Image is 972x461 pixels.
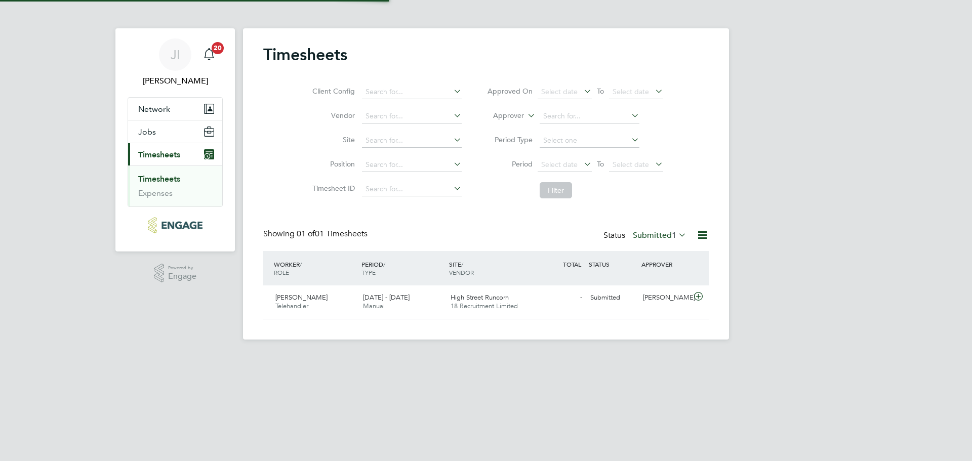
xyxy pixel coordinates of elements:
label: Client Config [309,87,355,96]
div: [PERSON_NAME] [639,289,692,306]
span: / [461,260,463,268]
span: Timesheets [138,150,180,159]
span: ROLE [274,268,289,276]
span: VENDOR [449,268,474,276]
span: Select date [613,87,649,96]
a: Powered byEngage [154,264,197,283]
input: Search for... [362,182,462,196]
a: JI[PERSON_NAME] [128,38,223,87]
span: Powered by [168,264,196,272]
div: Submitted [586,289,639,306]
span: 18 Recruitment Limited [451,302,518,310]
div: Timesheets [128,165,222,206]
div: APPROVER [639,255,692,273]
button: Filter [540,182,572,198]
nav: Main navigation [115,28,235,252]
button: Jobs [128,120,222,143]
span: TOTAL [563,260,581,268]
label: Site [309,135,355,144]
input: Search for... [362,134,462,148]
span: Telehandler [275,302,308,310]
label: Vendor [309,111,355,120]
span: Select date [541,87,578,96]
span: [DATE] - [DATE] [363,293,410,302]
label: Period [487,159,533,169]
span: TYPE [361,268,376,276]
input: Select one [540,134,639,148]
label: Position [309,159,355,169]
span: High Street Runcorn [451,293,509,302]
span: 1 [672,230,676,240]
div: Status [603,229,688,243]
span: Engage [168,272,196,281]
input: Search for... [362,85,462,99]
div: Showing [263,229,370,239]
div: - [534,289,586,306]
div: WORKER [271,255,359,281]
a: Expenses [138,188,173,198]
span: Select date [541,160,578,169]
div: SITE [447,255,534,281]
button: Timesheets [128,143,222,165]
span: To [594,157,607,171]
span: 20 [212,42,224,54]
span: / [383,260,385,268]
span: Network [138,104,170,114]
label: Approver [478,111,524,121]
button: Network [128,98,222,120]
label: Submitted [633,230,686,240]
span: / [300,260,302,268]
span: [PERSON_NAME] [275,293,328,302]
label: Timesheet ID [309,184,355,193]
a: Go to home page [128,217,223,233]
input: Search for... [362,158,462,172]
input: Search for... [540,109,639,123]
span: 01 of [297,229,315,239]
a: 20 [199,38,219,71]
span: JI [171,48,180,61]
img: legacie-logo-retina.png [148,217,202,233]
span: Manual [363,302,385,310]
div: STATUS [586,255,639,273]
h2: Timesheets [263,45,347,65]
span: 01 Timesheets [297,229,368,239]
label: Period Type [487,135,533,144]
span: To [594,85,607,98]
label: Approved On [487,87,533,96]
span: Jobs [138,127,156,137]
span: Select date [613,160,649,169]
a: Timesheets [138,174,180,184]
input: Search for... [362,109,462,123]
span: Jack Isherwood [128,75,223,87]
div: PERIOD [359,255,447,281]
